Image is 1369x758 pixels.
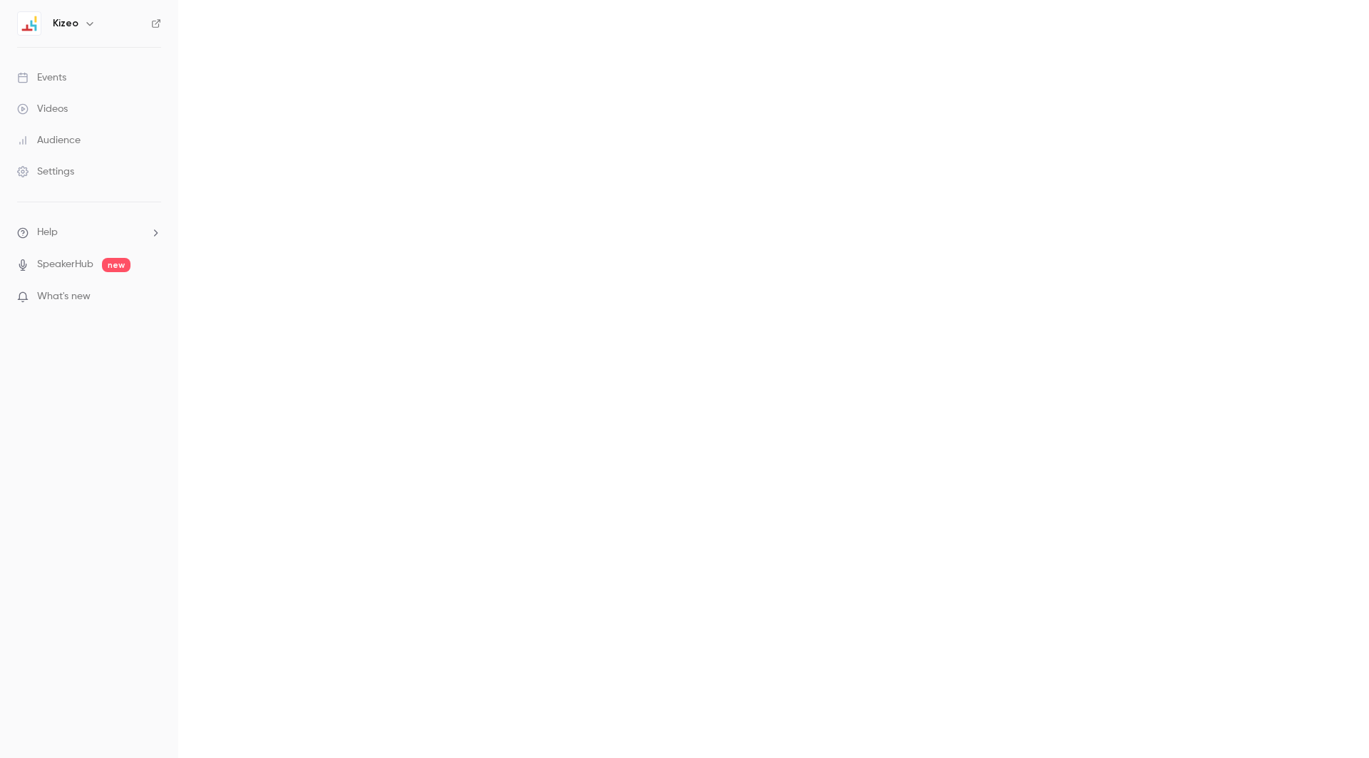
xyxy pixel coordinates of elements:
span: new [102,258,130,272]
h6: Kizeo [53,16,78,31]
span: What's new [37,289,91,304]
img: Kizeo [18,12,41,35]
div: Settings [17,165,74,179]
div: Events [17,71,66,85]
a: SpeakerHub [37,257,93,272]
div: Audience [17,133,81,147]
li: help-dropdown-opener [17,225,161,240]
div: Videos [17,102,68,116]
span: Help [37,225,58,240]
